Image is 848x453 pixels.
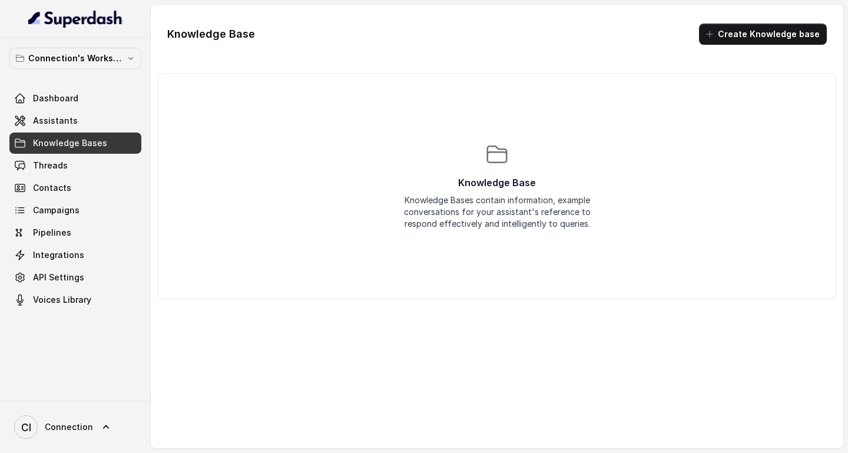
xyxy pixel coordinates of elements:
span: Pipelines [33,227,71,239]
a: API Settings [9,267,141,288]
span: Campaigns [33,204,79,216]
span: Connection [45,421,93,433]
a: Contacts [9,177,141,199]
a: Connection [9,411,141,444]
a: Campaigns [9,200,141,221]
button: Connection's Workspace [9,48,141,69]
p: Knowledge Base [458,176,536,190]
text: CI [21,421,31,434]
a: Voices Library [9,289,141,310]
span: Dashboard [33,92,78,104]
span: Threads [33,160,68,171]
h1: Knowledge Base [167,25,255,44]
span: Assistants [33,115,78,127]
span: Voices Library [33,294,91,306]
a: Pipelines [9,222,141,243]
a: Threads [9,155,141,176]
span: Contacts [33,182,71,194]
span: Integrations [33,249,84,261]
span: API Settings [33,272,84,283]
img: light.svg [28,9,123,28]
div: Knowledge Bases contain information, example conversations for your assistant's reference to resp... [403,194,591,230]
p: Connection's Workspace [28,51,122,65]
a: Integrations [9,244,141,266]
span: Knowledge Bases [33,137,107,149]
button: Create Knowledge base [699,24,827,45]
a: Knowledge Bases [9,133,141,154]
a: Assistants [9,110,141,131]
a: Dashboard [9,88,141,109]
